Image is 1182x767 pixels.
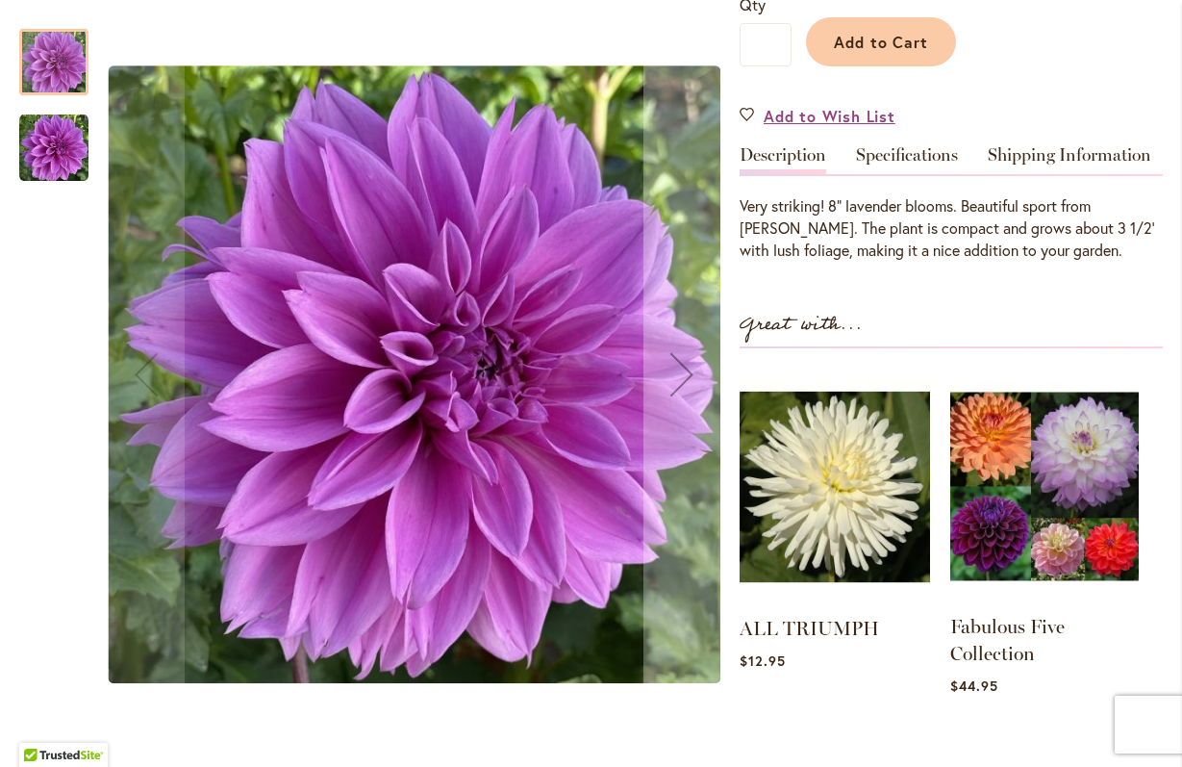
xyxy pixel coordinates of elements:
div: Lilac Time [19,10,108,95]
button: Next [643,10,720,739]
button: Add to Cart [806,17,956,66]
span: $44.95 [950,677,998,695]
a: Add to Wish List [740,105,895,127]
strong: Great with... [740,309,863,341]
div: Lilac TimeLilac Time [108,10,720,739]
a: Fabulous Five Collection [950,615,1065,665]
a: ALL TRIUMPH [740,617,879,640]
a: Specifications [856,146,958,174]
iframe: Launch Accessibility Center [14,699,68,753]
a: Shipping Information [988,146,1151,174]
img: Lilac Time [19,113,88,183]
img: Fabulous Five Collection [950,369,1139,604]
div: Lilac Time [108,10,720,739]
p: Very striking! 8" lavender blooms. Beautiful sport from [PERSON_NAME]. The plant is compact and g... [740,195,1163,262]
a: Description [740,146,826,174]
div: Product Images [108,10,809,739]
img: Lilac Time [108,65,720,683]
img: ALL TRIUMPH [740,368,930,606]
div: Lilac Time [19,95,88,181]
div: Detailed Product Info [740,146,1163,262]
span: Add to Wish List [764,105,895,127]
span: $12.95 [740,652,786,670]
span: Add to Cart [834,32,929,52]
